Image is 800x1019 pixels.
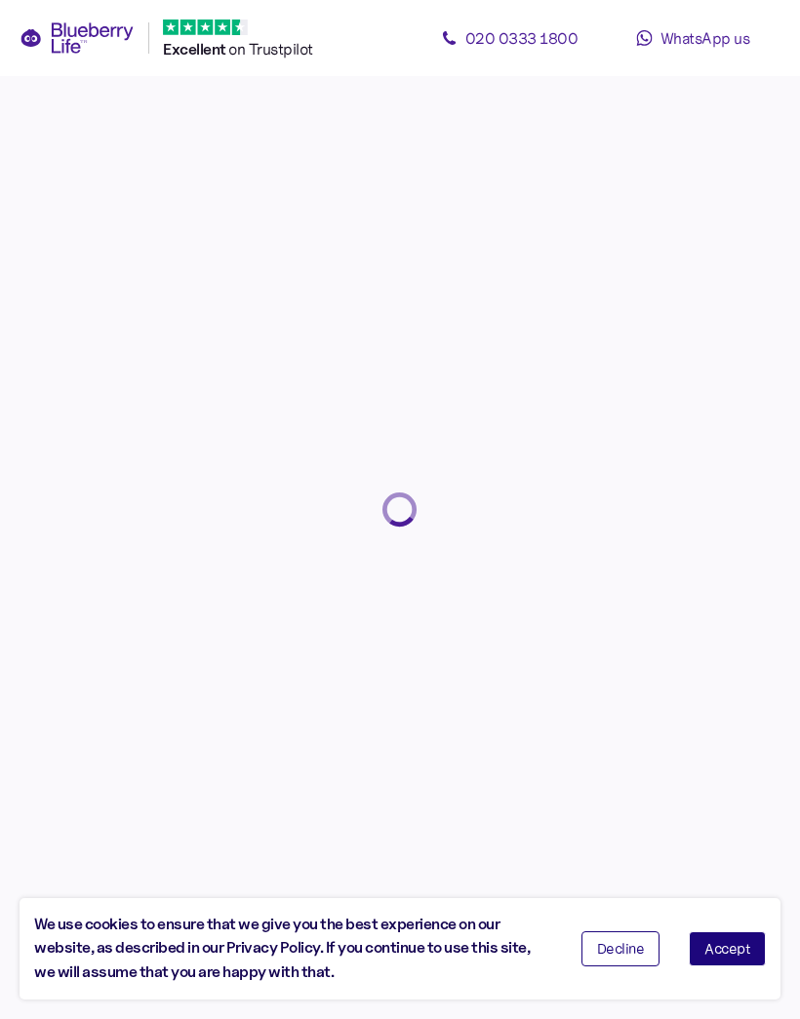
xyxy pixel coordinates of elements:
span: WhatsApp us [660,28,750,48]
button: Decline cookies [581,931,660,966]
span: on Trustpilot [228,39,313,59]
span: Accept [704,942,750,956]
span: Decline [597,942,645,956]
a: WhatsApp us [605,19,780,58]
div: We use cookies to ensure that we give you the best experience on our website, as described in our... [34,913,552,985]
a: 020 0333 1800 [421,19,597,58]
span: 020 0333 1800 [465,28,579,48]
span: Excellent ️ [163,40,228,59]
button: Accept cookies [689,931,766,966]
